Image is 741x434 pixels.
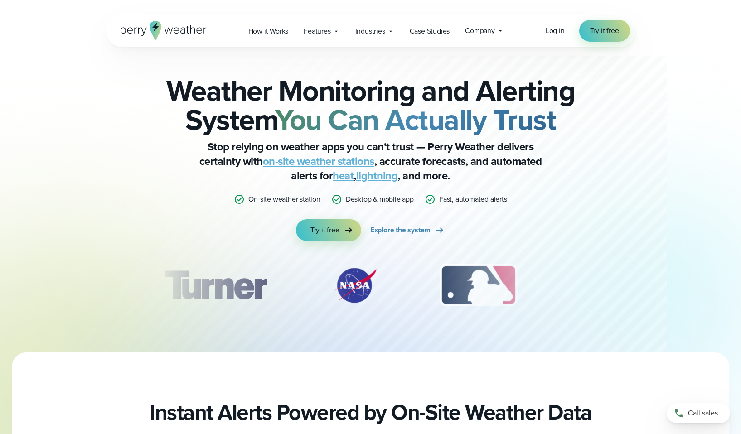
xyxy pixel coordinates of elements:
img: MLB.svg [431,263,526,308]
p: Stop relying on weather apps you can’t trust — Perry Weather delivers certainty with , accurate f... [189,140,552,183]
p: Desktop & mobile app [346,194,414,205]
a: Explore the system [370,219,445,241]
span: Explore the system [370,225,431,236]
img: PGA.svg [570,263,642,308]
span: How it Works [248,26,289,37]
img: NASA.svg [324,263,387,308]
h2: Instant Alerts Powered by On-Site Weather Data [150,400,591,425]
strong: You Can Actually Trust [275,98,556,141]
a: Case Studies [402,22,458,40]
span: Features [304,26,330,37]
span: Call sales [688,408,718,419]
span: Case Studies [410,26,450,37]
a: Try it free [296,219,361,241]
a: Call sales [667,403,730,423]
p: On-site weather station [248,194,320,205]
span: Company [465,25,495,36]
a: How it Works [241,22,296,40]
span: Try it free [590,25,619,36]
div: 1 of 12 [151,263,280,308]
h2: Weather Monitoring and Alerting System [151,76,590,134]
div: 3 of 12 [431,263,526,308]
a: on-site weather stations [263,153,374,169]
a: Try it free [579,20,630,42]
span: Industries [355,26,385,37]
p: Fast, automated alerts [439,194,507,205]
a: lightning [356,168,398,184]
img: Turner-Construction_1.svg [151,263,280,308]
div: slideshow [151,263,590,313]
div: 2 of 12 [324,263,387,308]
span: Try it free [310,225,339,236]
a: heat [333,168,354,184]
div: 4 of 12 [570,263,642,308]
a: Log in [546,25,565,36]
